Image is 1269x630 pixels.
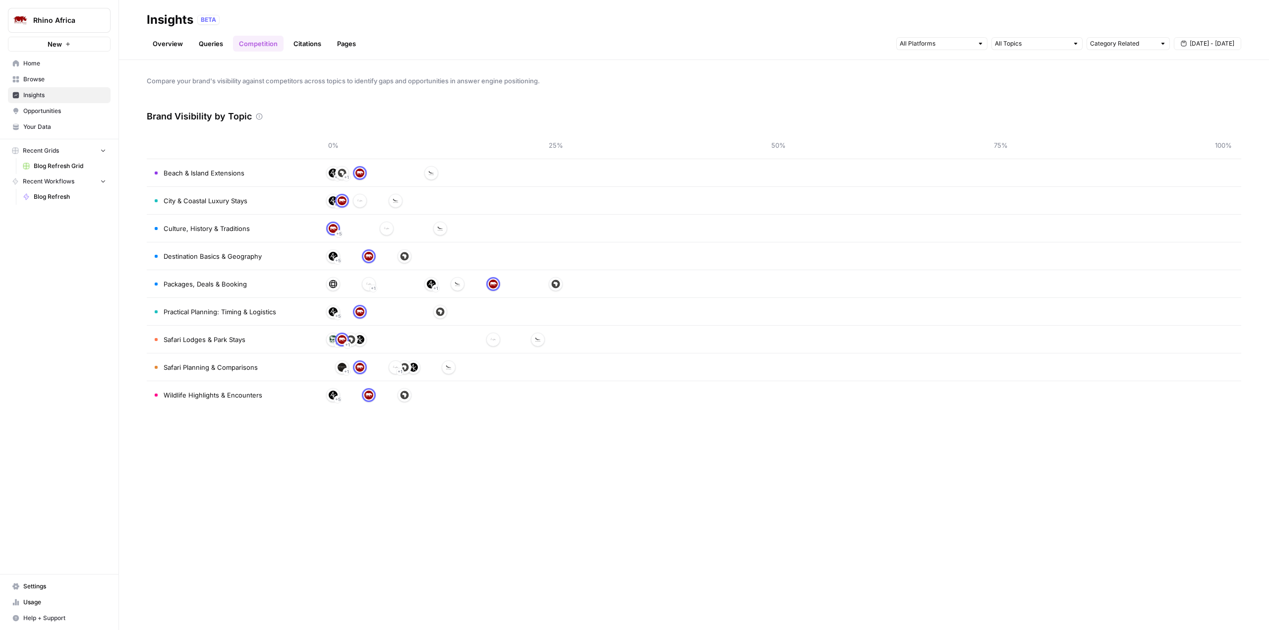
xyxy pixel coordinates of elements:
div: BETA [197,15,220,25]
button: Help + Support [8,610,111,626]
span: Opportunities [23,107,106,115]
span: Safari Planning & Comparisons [164,362,258,372]
a: Browse [8,71,111,87]
img: 09den8gq81a6mn18ne4iml107wzp [329,307,338,316]
span: Help + Support [23,614,106,623]
img: 66g2u1ztgds7b0a4vxnrqtzjpjto [329,224,338,233]
img: jyppyeatadcgzqm6ftrihy9iph1d [551,280,560,288]
a: Insights [8,87,111,103]
img: 0jp9o40mdagy3hqgpjxkmyd3rzc3 [489,335,498,344]
img: 66g2u1ztgds7b0a4vxnrqtzjpjto [489,280,498,288]
a: Usage [8,594,111,610]
a: Citations [288,36,327,52]
button: Recent Grids [8,143,111,158]
img: 0jp9o40mdagy3hqgpjxkmyd3rzc3 [391,363,400,372]
img: 04n4ycszhqflv612286omcr17vf0 [391,196,400,205]
span: Beach & Island Extensions [164,168,244,178]
span: Destination Basics & Geography [164,251,262,261]
span: + 1 [344,172,349,182]
img: 66g2u1ztgds7b0a4vxnrqtzjpjto [355,363,364,372]
img: jyppyeatadcgzqm6ftrihy9iph1d [400,391,409,400]
span: Culture, History & Traditions [164,224,250,233]
span: 75% [991,140,1011,150]
img: 09den8gq81a6mn18ne4iml107wzp [329,391,338,400]
span: + 1 [344,367,349,377]
span: [DATE] - [DATE] [1190,39,1234,48]
span: 50% [768,140,788,150]
img: 04n4ycszhqflv612286omcr17vf0 [436,224,445,233]
span: Browse [23,75,106,84]
span: 25% [546,140,566,150]
h3: Brand Visibility by Topic [147,110,252,123]
a: Pages [331,36,362,52]
img: 0jp9o40mdagy3hqgpjxkmyd3rzc3 [382,224,391,233]
img: 09den8gq81a6mn18ne4iml107wzp [329,169,338,177]
a: Opportunities [8,103,111,119]
img: 66g2u1ztgds7b0a4vxnrqtzjpjto [338,196,346,205]
a: Queries [193,36,229,52]
span: Rhino Africa [33,15,93,25]
span: + 3 [335,172,341,182]
img: 0jp9o40mdagy3hqgpjxkmyd3rzc3 [355,196,364,205]
img: 66g2u1ztgds7b0a4vxnrqtzjpjto [364,391,373,400]
img: Rhino Africa Logo [11,11,29,29]
img: 66g2u1ztgds7b0a4vxnrqtzjpjto [364,252,373,261]
span: Recent Grids [23,146,59,155]
img: 09den8gq81a6mn18ne4iml107wzp [409,363,418,372]
span: + 1 [398,367,403,377]
img: jyppyeatadcgzqm6ftrihy9iph1d [400,363,409,372]
a: Settings [8,578,111,594]
span: Wildlife Highlights & Encounters [164,390,262,400]
span: + 1 [345,340,350,350]
input: All Platforms [900,39,973,49]
a: Blog Refresh Grid [18,158,111,174]
span: Compare your brand's visibility against competitors across topics to identify gaps and opportunit... [147,76,1241,86]
input: Category Related [1090,39,1155,49]
img: 66g2u1ztgds7b0a4vxnrqtzjpjto [338,335,346,344]
img: 66g2u1ztgds7b0a4vxnrqtzjpjto [355,307,364,316]
span: Insights [23,91,106,100]
span: + 5 [336,229,342,239]
span: Blog Refresh Grid [34,162,106,171]
button: Workspace: Rhino Africa [8,8,111,33]
span: Blog Refresh [34,192,106,201]
img: 04n4ycszhqflv612286omcr17vf0 [533,335,542,344]
img: yp622fih6wbdt3blcp5s271oqw0r [329,335,338,344]
img: 04n4ycszhqflv612286omcr17vf0 [453,280,462,288]
span: + 5 [335,311,341,321]
img: 04n4ycszhqflv612286omcr17vf0 [427,169,436,177]
a: Your Data [8,119,111,135]
img: jyppyeatadcgzqm6ftrihy9iph1d [346,335,355,344]
img: 0jp9o40mdagy3hqgpjxkmyd3rzc3 [364,280,373,288]
a: Home [8,56,111,71]
span: + 1 [335,339,340,349]
span: + 1 [371,284,376,293]
span: 100% [1213,140,1233,150]
img: jyppyeatadcgzqm6ftrihy9iph1d [400,252,409,261]
div: Insights [147,12,193,28]
a: Overview [147,36,189,52]
span: Practical Planning: Timing & Logistics [164,307,276,317]
span: + 5 [335,395,341,404]
span: Your Data [23,122,106,131]
button: New [8,37,111,52]
span: + 4 [335,200,341,210]
img: 09den8gq81a6mn18ne4iml107wzp [355,335,364,344]
img: 09den8gq81a6mn18ne4iml107wzp [329,252,338,261]
img: 66g2u1ztgds7b0a4vxnrqtzjpjto [355,169,364,177]
button: Recent Workflows [8,174,111,189]
span: + 1 [433,284,438,293]
input: All Topics [995,39,1068,49]
span: 0% [323,140,343,150]
a: Blog Refresh [18,189,111,205]
span: Recent Workflows [23,177,74,186]
span: Packages, Deals & Booking [164,279,247,289]
button: [DATE] - [DATE] [1174,37,1241,50]
img: jyppyeatadcgzqm6ftrihy9iph1d [338,169,346,177]
span: New [48,39,62,49]
span: Home [23,59,106,68]
span: Settings [23,582,106,591]
img: 04n4ycszhqflv612286omcr17vf0 [444,363,453,372]
img: jyppyeatadcgzqm6ftrihy9iph1d [436,307,445,316]
a: Competition [233,36,284,52]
